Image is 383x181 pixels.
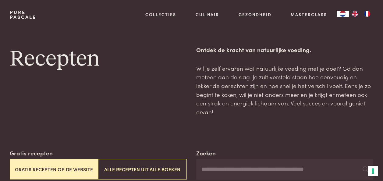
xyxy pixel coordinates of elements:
[291,11,327,18] a: Masterclass
[10,159,98,179] button: Gratis recepten op de website
[361,11,373,17] a: FR
[10,45,187,73] h1: Recepten
[368,166,378,176] button: Uw voorkeuren voor toestemming voor trackingtechnologieën
[196,11,219,18] a: Culinair
[239,11,271,18] a: Gezondheid
[196,45,311,54] strong: Ontdek de kracht van natuurlijke voeding.
[337,11,349,17] div: Language
[349,11,373,17] ul: Language list
[145,11,176,18] a: Collecties
[349,11,361,17] a: EN
[196,149,216,158] label: Zoeken
[337,11,349,17] a: NL
[196,64,373,116] p: Wil je zelf ervaren wat natuurlijke voeding met je doet? Ga dan meteen aan de slag. Je zult verst...
[10,149,53,158] label: Gratis recepten
[337,11,373,17] aside: Language selected: Nederlands
[98,159,186,179] button: Alle recepten uit alle boeken
[10,10,36,20] a: PurePascale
